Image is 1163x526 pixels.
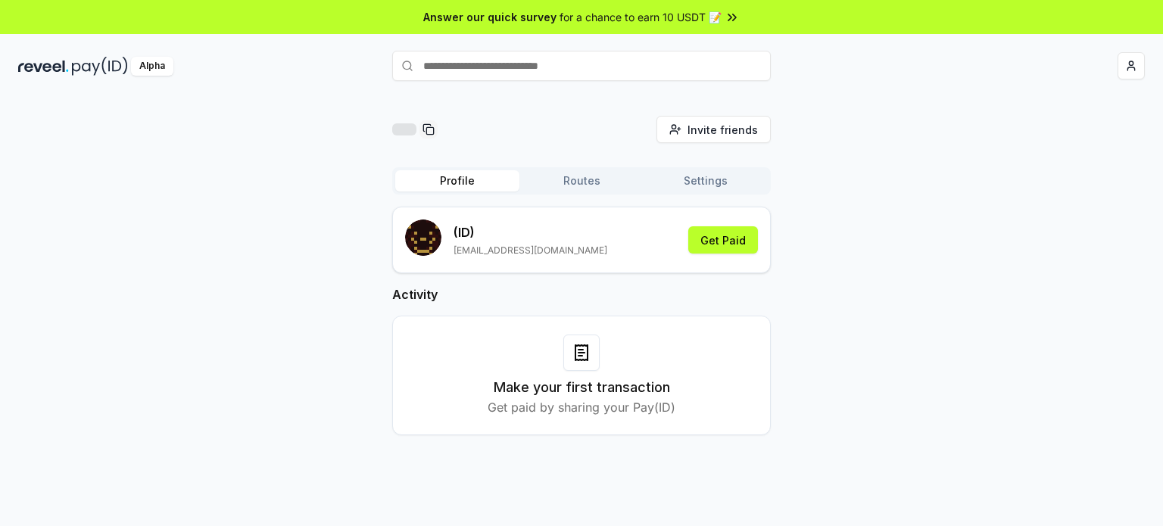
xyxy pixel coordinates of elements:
[454,244,607,257] p: [EMAIL_ADDRESS][DOMAIN_NAME]
[688,122,758,138] span: Invite friends
[488,398,675,416] p: Get paid by sharing your Pay(ID)
[131,57,173,76] div: Alpha
[494,377,670,398] h3: Make your first transaction
[72,57,128,76] img: pay_id
[519,170,644,191] button: Routes
[395,170,519,191] button: Profile
[18,57,69,76] img: reveel_dark
[454,223,607,241] p: (ID)
[560,9,722,25] span: for a chance to earn 10 USDT 📝
[644,170,768,191] button: Settings
[423,9,557,25] span: Answer our quick survey
[688,226,758,254] button: Get Paid
[656,116,771,143] button: Invite friends
[392,285,771,303] h2: Activity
